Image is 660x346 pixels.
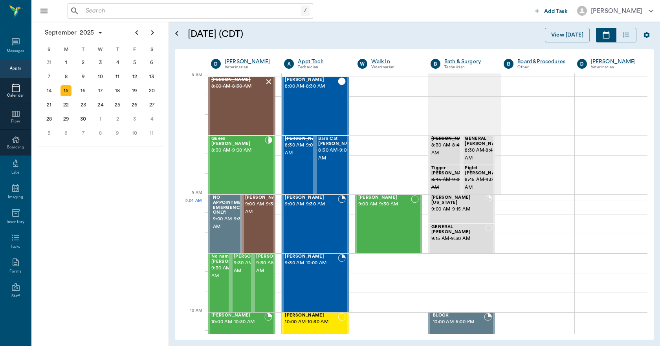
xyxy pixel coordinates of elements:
[112,114,123,124] div: Thursday, October 2, 2025
[444,64,492,71] div: Technician
[433,318,484,326] span: 10:00 AM - 5:00 PM
[109,44,126,55] div: T
[82,5,301,16] input: Search
[465,146,504,162] span: 8:30 AM - 8:45 AM
[431,136,471,141] span: [PERSON_NAME]
[11,293,20,299] div: Staff
[517,58,565,66] a: Board &Procedures
[78,71,89,82] div: Tuesday, September 9, 2025
[465,166,504,176] span: Piglet [PERSON_NAME]
[433,313,484,318] span: BLOCK
[78,27,95,38] span: 2025
[95,128,106,139] div: Wednesday, October 8, 2025
[9,269,21,275] div: Forms
[444,58,492,66] a: Bath & Surgery
[431,141,471,157] span: 8:30 AM - 8:45 AM
[211,136,265,146] span: Queen [PERSON_NAME]
[431,59,440,69] div: B
[282,194,348,253] div: BOOKED, 9:00 AM - 9:30 AM
[146,71,157,82] div: Saturday, September 13, 2025
[129,57,140,68] div: Friday, September 5, 2025
[95,71,106,82] div: Wednesday, September 10, 2025
[465,136,504,146] span: GENERAL [PERSON_NAME]
[129,114,140,124] div: Friday, October 3, 2025
[285,254,337,259] span: [PERSON_NAME]
[571,4,660,18] button: [PERSON_NAME]
[211,82,264,90] span: 8:00 AM - 8:30 AM
[146,99,157,110] div: Saturday, September 27, 2025
[462,165,495,194] div: CHECKED_IN, 8:45 AM - 9:00 AM
[181,71,202,91] div: 8 AM
[256,254,295,259] span: [PERSON_NAME]
[112,85,123,96] div: Thursday, September 18, 2025
[36,3,52,19] button: Close drawer
[532,4,571,18] button: Add Task
[282,135,315,194] div: CANCELED, 8:30 AM - 9:00 AM
[60,128,71,139] div: Monday, October 6, 2025
[43,27,78,38] span: September
[60,114,71,124] div: Monday, September 29, 2025
[129,71,140,82] div: Friday, September 12, 2025
[44,99,55,110] div: Sunday, September 21, 2025
[428,194,495,224] div: BOOKED, 9:00 AM - 9:15 AM
[92,44,109,55] div: W
[208,194,242,253] div: BOOKED, 9:00 AM - 9:30 AM
[112,57,123,68] div: Thursday, September 4, 2025
[129,99,140,110] div: Friday, September 26, 2025
[8,319,27,338] iframe: Intercom live chat
[44,85,55,96] div: Sunday, September 14, 2025
[95,57,106,68] div: Wednesday, September 3, 2025
[44,71,55,82] div: Sunday, September 7, 2025
[462,135,495,165] div: NOT_CONFIRMED, 8:30 AM - 8:45 AM
[428,224,495,253] div: NOT_CONFIRMED, 9:15 AM - 9:30 AM
[213,195,249,215] span: NO APPOINTMENT! EMERGENCY ONLY!
[285,313,337,318] span: [PERSON_NAME]
[188,28,391,40] h5: [DATE] (CDT)
[129,85,140,96] div: Friday, September 19, 2025
[112,128,123,139] div: Thursday, October 9, 2025
[60,85,71,96] div: Today, Monday, September 15, 2025
[44,57,55,68] div: Sunday, August 31, 2025
[591,64,638,71] div: Veterinarian
[208,253,231,312] div: BOOKED, 9:30 AM - 10:00 AM
[234,254,273,259] span: [PERSON_NAME]
[8,194,23,200] div: Imaging
[60,99,71,110] div: Monday, September 22, 2025
[591,6,642,16] div: [PERSON_NAME]
[95,114,106,124] div: Wednesday, October 1, 2025
[431,235,485,243] span: 9:15 AM - 9:30 AM
[112,71,123,82] div: Thursday, September 11, 2025
[7,219,24,225] div: Inventory
[245,195,284,200] span: [PERSON_NAME]
[78,57,89,68] div: Tuesday, September 2, 2025
[577,59,587,69] div: D
[431,166,471,176] span: Tigger [PERSON_NAME]
[7,48,25,54] div: Messages
[285,77,337,82] span: [PERSON_NAME]
[253,253,275,312] div: BOOKED, 9:30 AM - 10:00 AM
[211,77,264,82] span: [PERSON_NAME]
[285,82,337,90] span: 8:00 AM - 8:30 AM
[213,215,249,231] span: 9:00 AM - 9:30 AM
[211,318,264,326] span: 10:00 AM - 10:30 AM
[41,25,107,40] button: September2025
[129,128,140,139] div: Friday, October 10, 2025
[256,259,295,275] span: 9:30 AM - 10:00 AM
[315,135,348,194] div: NOT_CONFIRMED, 8:30 AM - 9:00 AM
[181,307,202,326] div: 10 AM
[129,25,145,40] button: Previous page
[172,18,181,49] button: Open calendar
[60,57,71,68] div: Monday, September 1, 2025
[225,58,272,66] a: [PERSON_NAME]
[431,205,486,213] span: 9:00 AM - 9:15 AM
[146,114,157,124] div: Saturday, October 4, 2025
[112,99,123,110] div: Thursday, September 25, 2025
[143,44,160,55] div: S
[285,318,337,326] span: 10:00 AM - 10:30 AM
[428,165,462,194] div: CANCELED, 8:45 AM - 9:00 AM
[355,194,422,253] div: NOT_CONFIRMED, 9:00 AM - 9:30 AM
[591,58,638,66] a: [PERSON_NAME]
